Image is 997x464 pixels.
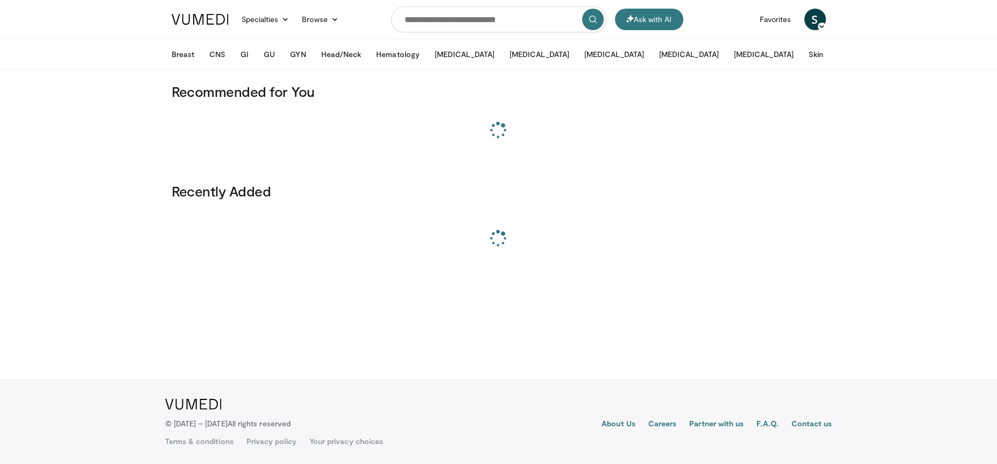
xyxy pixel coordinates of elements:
a: Privacy policy [246,436,296,447]
button: [MEDICAL_DATA] [428,44,501,65]
img: VuMedi Logo [172,14,229,25]
a: S [804,9,826,30]
button: GYN [284,44,312,65]
a: Contact us [791,418,832,431]
a: F.A.Q. [756,418,778,431]
button: [MEDICAL_DATA] [727,44,800,65]
a: Careers [648,418,677,431]
a: Favorites [753,9,798,30]
a: Your privacy choices [309,436,383,447]
h3: Recommended for You [172,83,826,100]
span: All rights reserved [228,419,291,428]
button: GU [257,44,281,65]
button: [MEDICAL_DATA] [503,44,576,65]
button: Breast [165,44,201,65]
a: Terms & conditions [165,436,234,447]
button: Skin [802,44,830,65]
button: GI [234,44,255,65]
input: Search topics, interventions [391,6,606,32]
button: Ask with AI [615,9,683,30]
h3: Recently Added [172,182,826,200]
p: © [DATE] – [DATE] [165,418,291,429]
a: Specialties [235,9,296,30]
button: [MEDICAL_DATA] [653,44,725,65]
a: Partner with us [689,418,744,431]
img: VuMedi Logo [165,399,222,410]
button: [MEDICAL_DATA] [578,44,650,65]
button: Hematology [370,44,426,65]
button: Head/Neck [315,44,368,65]
a: About Us [602,418,635,431]
button: CNS [203,44,232,65]
a: Browse [295,9,345,30]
